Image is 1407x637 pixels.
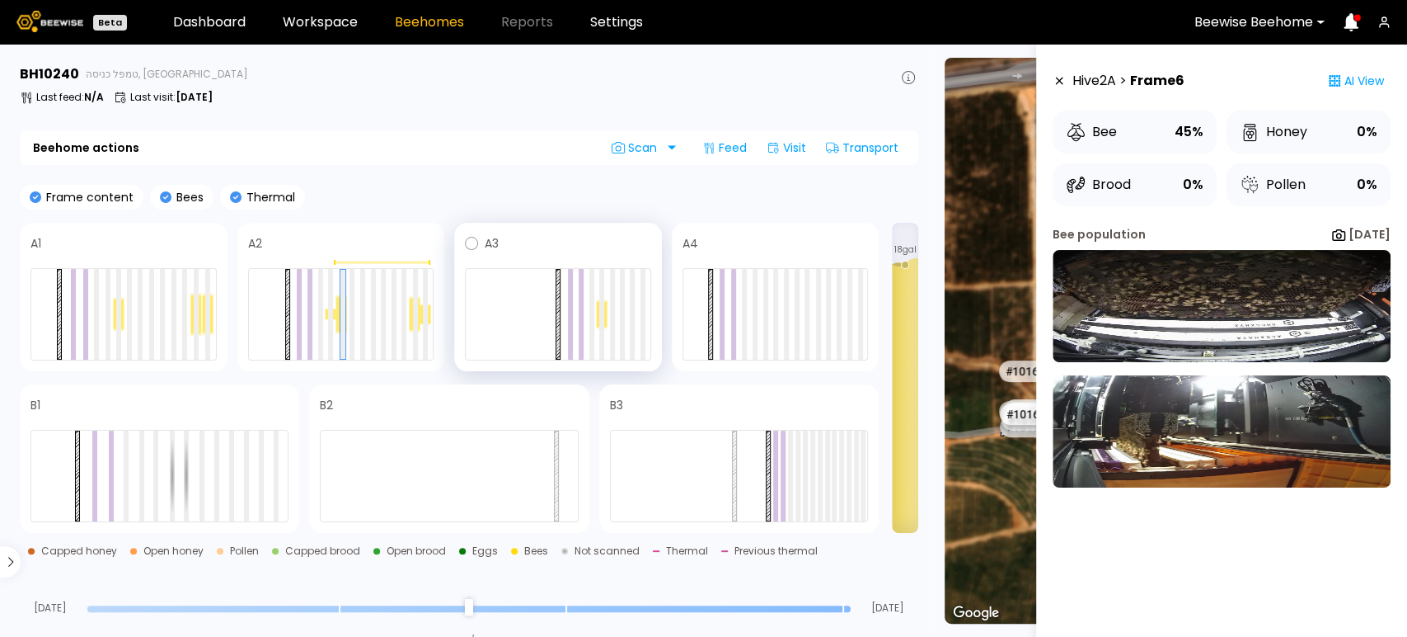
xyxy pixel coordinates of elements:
h3: BH 10240 [20,68,79,81]
img: Google [949,602,1003,624]
h4: B3 [610,399,623,411]
div: # 10054 [998,401,1051,422]
div: Capped honey [41,546,117,556]
h4: A4 [682,238,698,249]
div: Open brood [387,546,446,556]
div: Beta [93,15,127,31]
b: Beehome actions [33,142,139,153]
span: [DATE] [857,603,918,613]
div: 0% [1357,173,1377,196]
div: Brood [1066,175,1131,195]
div: # 10161 [1000,403,1053,425]
h4: A1 [30,238,41,249]
img: 20250908_153340_0300-a-1085-back-10240-AHCCXHYX.jpg [1053,375,1391,488]
div: Not scanned [575,546,640,556]
div: Bee population [1053,226,1146,243]
div: Bees [524,546,548,556]
div: Bee [1066,122,1117,142]
a: Workspace [283,16,358,29]
a: Open this area in Google Maps (opens a new window) [949,602,1003,624]
p: Last visit : [130,92,213,102]
h4: B1 [30,399,40,411]
p: Bees [171,191,204,203]
div: # 10163 [998,361,1051,382]
h4: A2 [248,238,262,249]
div: Honey [1240,122,1307,142]
b: [DATE] [176,90,213,104]
a: Settings [590,16,643,29]
div: 0% [1357,120,1377,144]
span: Reports [501,16,553,29]
div: # 10170 [1000,416,1053,437]
div: Eggs [472,546,498,556]
h4: A3 [485,238,499,249]
div: Pollen [230,546,259,556]
b: [DATE] [1348,226,1391,243]
div: Transport [819,134,905,161]
div: Previous thermal [734,546,818,556]
div: Feed [696,134,753,161]
div: # 10091 [1004,399,1057,421]
div: Hive 2 A > [1072,64,1184,97]
div: Capped brood [285,546,360,556]
p: Last feed : [36,92,104,102]
span: Scan [612,141,663,154]
strong: Frame 6 [1130,71,1184,91]
b: N/A [84,90,104,104]
div: Open honey [143,546,204,556]
div: Thermal [666,546,708,556]
div: Visit [760,134,813,161]
h4: B2 [320,399,333,411]
div: AI View [1321,64,1391,97]
img: Beewise logo [16,11,83,32]
div: Pollen [1240,175,1306,195]
a: Beehomes [395,16,464,29]
div: 0% [1183,173,1203,196]
span: טמפל כניסה, [GEOGRAPHIC_DATA] [86,69,248,79]
p: Thermal [242,191,295,203]
img: 20250908_153340_0300-a-1085-front-10240-AHCCXHYX.jpg [1053,250,1391,362]
span: 18 gal [894,246,917,254]
span: [DATE] [20,603,81,613]
p: Frame content [41,191,134,203]
a: Dashboard [173,16,246,29]
div: 45% [1175,120,1203,144]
